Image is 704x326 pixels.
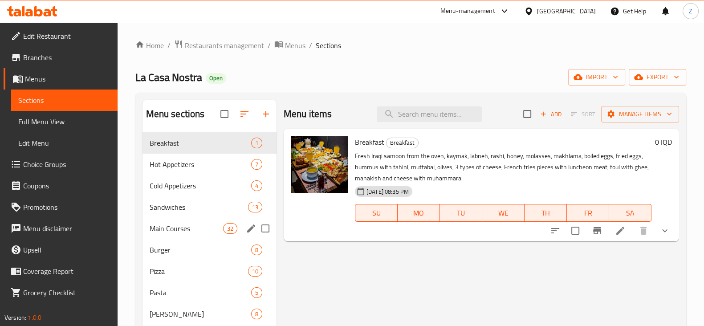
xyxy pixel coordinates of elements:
span: Promotions [23,202,110,212]
span: 8 [252,310,262,318]
a: Menu disclaimer [4,218,118,239]
span: 8 [252,246,262,254]
button: import [568,69,625,86]
input: search [377,106,482,122]
span: Coverage Report [23,266,110,277]
button: Branch-specific-item [586,220,608,241]
span: Open [206,74,226,82]
span: 4 [252,182,262,190]
a: Full Menu View [11,111,118,132]
div: Breakfast [386,138,419,148]
span: Hot Appetizers [150,159,251,170]
span: 10 [248,267,262,276]
span: 5 [252,289,262,297]
span: FR [570,207,606,220]
span: TH [528,207,563,220]
div: items [248,266,262,277]
span: Sandwiches [150,202,248,212]
span: Select section first [565,107,601,121]
span: Coupons [23,180,110,191]
button: delete [633,220,654,241]
span: MO [401,207,436,220]
span: Cold Appetizers [150,180,251,191]
button: sort-choices [545,220,566,241]
span: Add [539,109,563,119]
div: Pasta [150,287,251,298]
span: SA [613,207,648,220]
div: items [248,202,262,212]
button: MO [398,204,440,222]
div: Pasta5 [142,282,277,303]
span: Burger [150,244,251,255]
li: / [268,40,271,51]
button: WE [482,204,525,222]
button: SU [355,204,398,222]
svg: Show Choices [659,225,670,236]
span: Restaurants management [185,40,264,51]
span: 13 [248,203,262,212]
button: edit [244,222,258,235]
h2: Menu sections [146,107,205,121]
button: SA [609,204,651,222]
div: items [223,223,237,234]
div: items [251,138,262,148]
span: Upsell [23,244,110,255]
a: Branches [4,47,118,68]
span: Breakfast [387,138,418,148]
div: items [251,309,262,319]
a: Menus [4,68,118,90]
a: Coupons [4,175,118,196]
span: Full Menu View [18,116,110,127]
div: items [251,180,262,191]
span: Edit Restaurant [23,31,110,41]
div: Breakfast [150,138,251,148]
div: Burger8 [142,239,277,261]
span: Pizza [150,266,248,277]
h6: 0 IQD [655,136,672,148]
button: export [629,69,686,86]
span: Select to update [566,221,585,240]
div: items [251,244,262,255]
span: export [636,72,679,83]
a: Grocery Checklist [4,282,118,303]
a: Edit menu item [615,225,626,236]
div: Menu-management [440,6,495,16]
span: 7 [252,160,262,169]
span: 1 [252,139,262,147]
div: Main Courses32edit [142,218,277,239]
span: [PERSON_NAME] [150,309,251,319]
h2: Menu items [284,107,332,121]
span: 32 [224,224,237,233]
span: WE [486,207,521,220]
nav: breadcrumb [135,40,686,51]
a: Menus [274,40,305,51]
button: Manage items [601,106,679,122]
div: Breakfast1 [142,132,277,154]
span: Add item [537,107,565,121]
span: Manage items [608,109,672,120]
img: Breakfast [291,136,348,193]
div: [GEOGRAPHIC_DATA] [537,6,596,16]
a: Edit Menu [11,132,118,154]
span: [DATE] 08:35 PM [363,187,412,196]
span: Main Courses [150,223,223,234]
button: show more [654,220,676,241]
span: Z [689,6,692,16]
a: Upsell [4,239,118,261]
div: Open [206,73,226,84]
span: Menu disclaimer [23,223,110,234]
a: Choice Groups [4,154,118,175]
span: Choice Groups [23,159,110,170]
span: Sections [316,40,341,51]
span: Grocery Checklist [23,287,110,298]
span: Sections [18,95,110,106]
button: TH [525,204,567,222]
span: TU [444,207,479,220]
div: Cold Appetizers4 [142,175,277,196]
span: Breakfast [355,135,384,149]
p: Fresh Iraqi samoon from the oven, kaymak, labneh, rashi, honey, molasses, makhlama, boiled eggs, ... [355,151,651,184]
